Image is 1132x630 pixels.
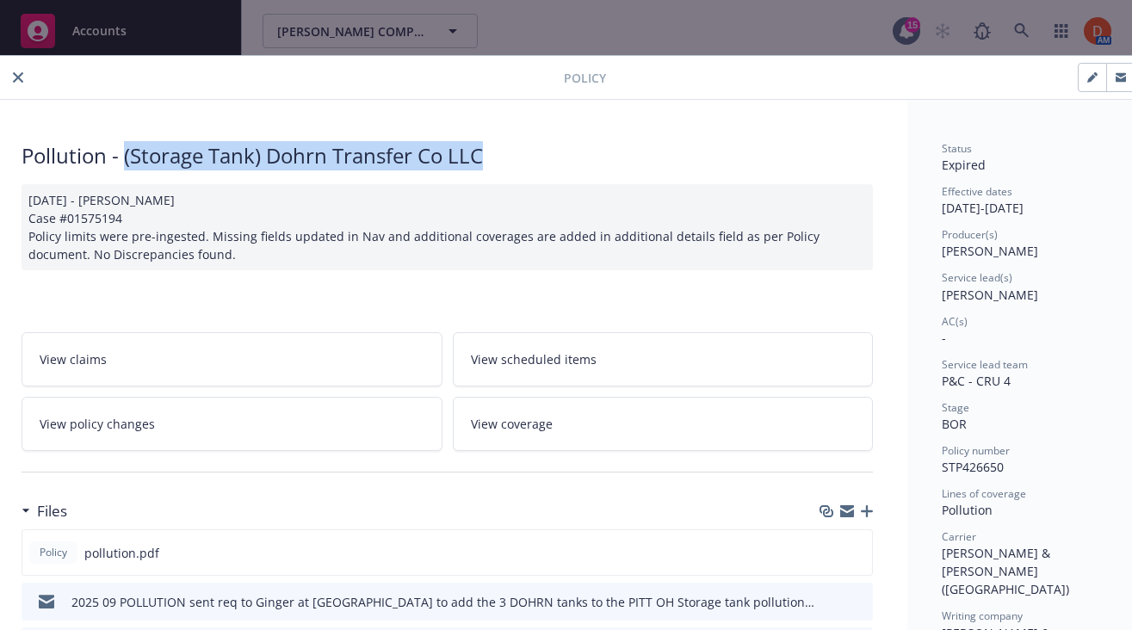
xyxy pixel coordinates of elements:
[40,350,107,368] span: View claims
[471,415,553,433] span: View coverage
[942,459,1004,475] span: STP426650
[942,357,1028,372] span: Service lead team
[850,544,865,562] button: preview file
[942,287,1038,303] span: [PERSON_NAME]
[823,593,837,611] button: download file
[453,397,874,451] a: View coverage
[22,500,67,522] div: Files
[36,545,71,560] span: Policy
[942,141,972,156] span: Status
[942,243,1038,259] span: [PERSON_NAME]
[942,157,986,173] span: Expired
[71,593,816,611] div: 2025 09 POLLUTION sent req to Ginger at [GEOGRAPHIC_DATA] to add the 3 DOHRN tanks to the PITT OH...
[22,141,873,170] div: Pollution - (Storage Tank) Dohrn Transfer Co LLC
[942,416,967,432] span: BOR
[942,529,976,544] span: Carrier
[564,69,606,87] span: Policy
[942,486,1026,501] span: Lines of coverage
[8,67,28,88] button: close
[84,544,159,562] span: pollution.pdf
[942,400,969,415] span: Stage
[942,608,1023,623] span: Writing company
[942,373,1011,389] span: P&C - CRU 4
[453,332,874,386] a: View scheduled items
[942,330,946,346] span: -
[37,500,67,522] h3: Files
[471,350,597,368] span: View scheduled items
[942,314,968,329] span: AC(s)
[22,397,442,451] a: View policy changes
[40,415,155,433] span: View policy changes
[822,544,836,562] button: download file
[942,443,1010,458] span: Policy number
[942,227,998,242] span: Producer(s)
[942,184,1012,199] span: Effective dates
[942,270,1012,285] span: Service lead(s)
[22,332,442,386] a: View claims
[942,545,1069,597] span: [PERSON_NAME] & [PERSON_NAME] ([GEOGRAPHIC_DATA])
[22,184,873,270] div: [DATE] - [PERSON_NAME] Case #01575194 Policy limits were pre-ingested. Missing fields updated in ...
[851,593,866,611] button: preview file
